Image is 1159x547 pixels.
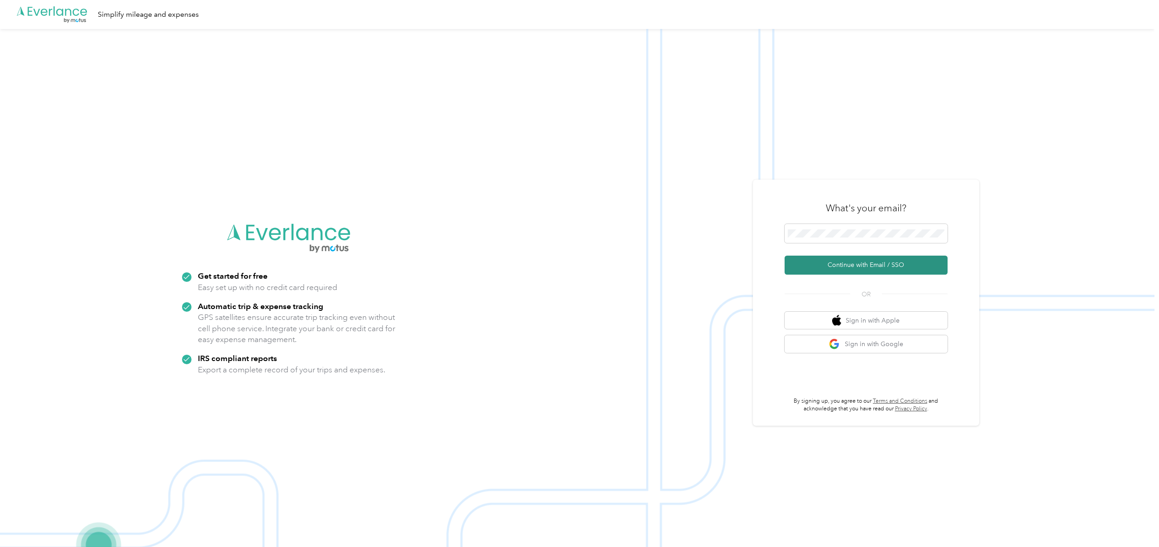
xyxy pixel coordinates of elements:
[785,312,948,329] button: apple logoSign in with Apple
[98,9,199,20] div: Simplify mileage and expenses
[198,364,385,376] p: Export a complete record of your trips and expenses.
[873,398,927,404] a: Terms and Conditions
[198,312,396,345] p: GPS satellites ensure accurate trip tracking even without cell phone service. Integrate your bank...
[198,271,268,281] strong: Get started for free
[198,282,337,293] p: Easy set up with no credit card required
[785,256,948,275] button: Continue with Email / SSO
[785,397,948,413] p: By signing up, you agree to our and acknowledge that you have read our .
[785,335,948,353] button: google logoSign in with Google
[850,290,882,299] span: OR
[826,202,906,214] h3: What's your email?
[895,405,927,412] a: Privacy Policy
[198,353,277,363] strong: IRS compliant reports
[829,338,840,350] img: google logo
[198,301,323,311] strong: Automatic trip & expense tracking
[832,315,841,326] img: apple logo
